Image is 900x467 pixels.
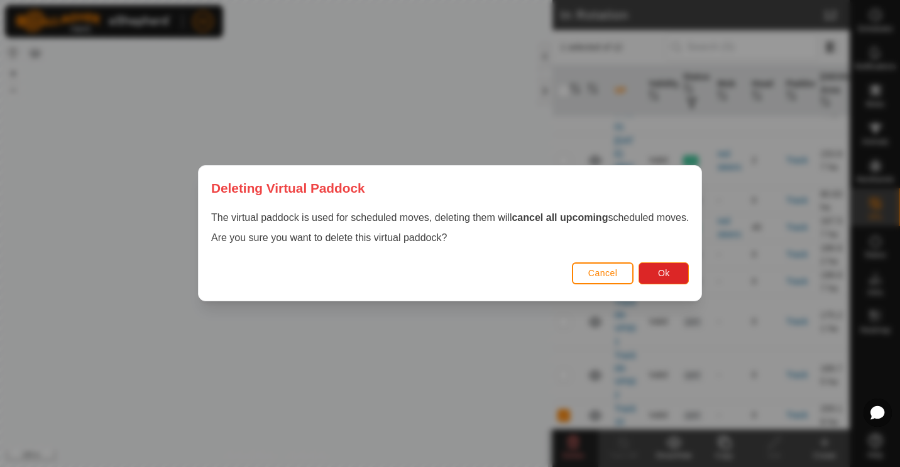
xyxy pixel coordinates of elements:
[211,231,689,246] p: Are you sure you want to delete this virtual paddock?
[639,262,689,284] button: Ok
[512,213,608,223] strong: cancel all upcoming
[572,262,634,284] button: Cancel
[658,269,670,279] span: Ok
[588,269,618,279] span: Cancel
[211,178,365,198] span: Deleting Virtual Paddock
[211,213,689,223] span: The virtual paddock is used for scheduled moves, deleting them will scheduled moves.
